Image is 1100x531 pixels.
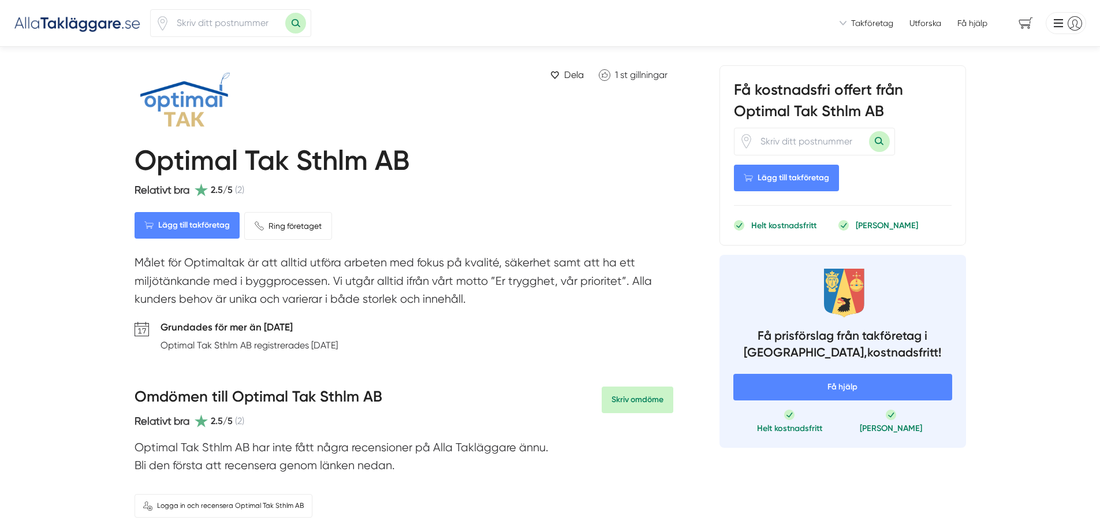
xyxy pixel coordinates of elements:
[615,69,618,80] span: 1
[135,254,673,314] p: Målet för Optimaltak är att alltid utföra arbeten med fokus på kvalité, säkerhet samt att ha ett ...
[909,17,941,29] a: Utforska
[757,422,822,434] p: Helt kostnadsfritt
[157,500,304,511] span: Logga in och recensera Optimal Tak Sthlm AB
[155,16,170,31] span: Klicka för att använda din position.
[135,494,312,518] a: Logga in och recensera Optimal Tak Sthlm AB
[620,69,668,80] span: st gillningar
[135,415,189,427] span: Relativt bra
[235,414,244,428] span: (2)
[546,65,588,84] a: Dela
[155,16,170,31] svg: Pin / Karta
[269,220,322,232] span: Ring företaget
[135,144,409,182] h1: Optimal Tak Sthlm AB
[739,134,754,148] span: Klicka för att använda din position.
[957,17,987,29] span: Få hjälp
[235,183,244,197] span: (2)
[135,387,382,413] h3: Omdömen till Optimal Tak Sthlm AB
[860,422,922,434] p: [PERSON_NAME]
[593,65,673,84] a: Klicka för att gilla Optimal Tak Sthlm AB
[135,439,673,481] p: Optimal Tak Sthlm AB har inte fått några recensioner på Alla Takläggare ännu. Bli den första att ...
[564,68,584,82] span: Dela
[211,414,233,428] span: 2.5/5
[739,134,754,148] svg: Pin / Karta
[244,212,332,240] a: Ring företaget
[135,212,240,239] : Lägg till takföretag
[135,184,189,196] span: Relativt bra
[754,128,869,155] input: Skriv ditt postnummer
[211,183,233,197] span: 2.5/5
[733,374,952,400] span: Få hjälp
[751,220,816,231] p: Helt kostnadsfritt
[14,13,141,32] img: Alla Takläggare
[161,338,338,352] p: Optimal Tak Sthlm AB registrerades [DATE]
[1010,13,1041,34] span: navigation-cart
[135,65,262,135] img: Logotyp Optimal Tak Sthlm AB
[851,17,893,29] span: Takföretag
[161,320,338,338] h5: Grundades för mer än [DATE]
[602,387,673,413] a: Skriv omdöme
[734,80,952,127] h3: Få kostnadsfri offert från Optimal Tak Sthlm AB
[734,165,839,191] : Lägg till takföretag
[856,220,918,231] p: [PERSON_NAME]
[869,131,890,152] button: Sök med postnummer
[733,327,952,365] h4: Få prisförslag från takföretag i [GEOGRAPHIC_DATA], kostnadsfritt!
[170,10,285,36] input: Skriv ditt postnummer
[285,13,306,34] button: Sök med postnummer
